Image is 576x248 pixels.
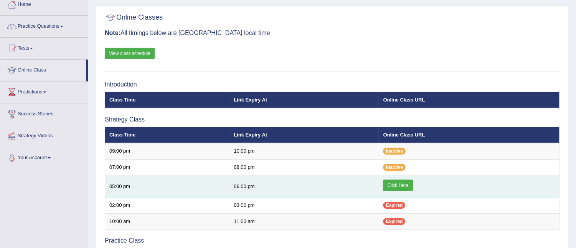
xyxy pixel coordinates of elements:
td: 10:00 pm [229,143,379,159]
td: 05:00 pm [105,175,230,198]
a: Your Account [0,147,88,166]
h3: Strategy Class [105,116,559,123]
th: Link Expiry At [229,92,379,108]
h2: Online Classes [105,12,163,23]
span: Inactive [383,164,406,171]
td: 06:00 pm [229,175,379,198]
span: Inactive [383,148,406,155]
td: 08:00 pm [229,159,379,175]
h3: All timings below are [GEOGRAPHIC_DATA] local time [105,30,559,37]
th: Class Time [105,92,230,108]
span: Expired [383,202,405,209]
a: Tests [0,38,88,57]
th: Online Class URL [379,92,559,108]
a: Online Class [0,60,86,79]
a: View class schedule [105,48,155,59]
a: Practice Questions [0,16,88,35]
td: 09:00 pm [105,143,230,159]
h3: Introduction [105,81,559,88]
td: 02:00 pm [105,198,230,214]
a: Strategy Videos [0,125,88,145]
td: 07:00 pm [105,159,230,175]
td: 03:00 pm [229,198,379,214]
td: 11:00 am [229,213,379,230]
a: Click Here [383,180,413,191]
a: Success Stories [0,103,88,123]
th: Link Expiry At [229,127,379,143]
th: Class Time [105,127,230,143]
a: Predictions [0,82,88,101]
h3: Practice Class [105,237,559,244]
b: Note: [105,30,120,36]
td: 10:00 am [105,213,230,230]
th: Online Class URL [379,127,559,143]
span: Expired [383,218,405,225]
